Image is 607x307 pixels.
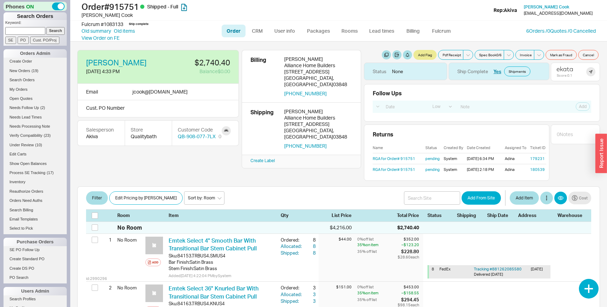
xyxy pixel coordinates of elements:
span: Process SE Tracking [9,171,45,175]
div: $2,740.40 [163,59,230,66]
div: $98.15 each [398,303,419,307]
img: no_photo [145,237,163,254]
button: Yes [494,68,501,75]
button: Shipped:8 [281,250,316,256]
button: Edit Pricing by [PERSON_NAME] [109,191,183,205]
a: Create Label [250,158,275,163]
div: Name [373,145,423,150]
div: Warehouse [557,212,586,218]
span: ( 10 ) [35,143,42,147]
input: Date [382,102,427,111]
div: $453.00 [398,284,419,290]
div: Stem Finish : Satin Brass [169,265,275,271]
button: Cancel [578,50,599,60]
div: 35 % off list [357,296,396,303]
div: Assigned To [505,145,527,150]
div: Alliance Home Builders [284,62,352,69]
div: Ticket ID [530,145,546,150]
div: No Room [117,282,143,294]
p: Keyword: [5,20,67,27]
a: Old summary [81,27,111,34]
div: 84163.TRBUS4.KNUS4 [177,300,225,307]
div: $352.00 [398,237,419,242]
a: Email Templates [4,216,67,223]
div: Item [169,212,278,218]
a: Shipments [504,66,530,76]
span: Delivered [474,272,490,277]
div: 2 [103,282,112,294]
div: Ship Date [487,212,514,218]
span: Edit Pricing by [PERSON_NAME] [115,194,177,202]
div: System [444,156,464,161]
span: Add Item [516,194,533,202]
div: $28.60 each [398,255,419,259]
div: $151.00 [319,284,352,290]
input: Note [457,102,541,111]
div: Qualitybath [131,133,166,140]
h1: Order # 915751 [81,2,305,12]
div: List Price [319,212,352,218]
div: [EMAIL_ADDRESS][DOMAIN_NAME] [524,11,593,16]
div: jcook @ [DOMAIN_NAME] [132,88,188,96]
div: [DATE] 2:18 PM [467,167,502,172]
button: Add Flag [413,50,437,60]
div: 1 [103,234,112,246]
input: Search [46,27,65,34]
div: [GEOGRAPHIC_DATA] , [GEOGRAPHIC_DATA] 03848 [284,127,352,140]
a: Under Review(10) [4,141,67,149]
div: [PERSON_NAME] [284,56,352,62]
span: Under Review [9,143,34,147]
div: – $158.55 [398,290,419,296]
a: Tracking #881262085580 [474,267,522,271]
a: Old items [114,27,135,34]
a: 6Orders /0Quotes /0 Cancelled [526,28,596,34]
div: [DATE] [531,267,548,277]
a: SE PO Follow Up [4,246,67,254]
div: [STREET_ADDRESS] [284,69,352,75]
div: Phones [4,2,67,11]
div: 0 Note s [557,131,573,138]
div: 84153.TRBUS4.SMUS4 [177,252,226,259]
a: Emtek Select 4" Smooth Bar With Transitional Bar Stem Cabinet Pull [169,237,257,252]
span: id: 2990296 [86,276,107,281]
input: Search Site [404,191,460,205]
a: Fulcrum [427,25,456,37]
div: Orders Admin [4,49,67,58]
div: 8 [303,237,316,243]
a: [PERSON_NAME] Cook [524,5,569,9]
div: Follow Ups [373,90,402,96]
div: Shipping [457,212,483,218]
div: No Room [117,234,143,246]
a: Orders Need Auths [4,197,67,204]
span: Add From Site [468,194,495,202]
div: 35 % on item [357,290,396,296]
div: [DATE] 6:34 PM [467,156,502,161]
div: Ship complete [129,22,149,26]
a: Needs Follow Up(2) [4,104,67,111]
a: Search Billing [4,206,67,214]
a: Show Open Balances [4,160,67,167]
span: ( 23 ) [44,133,51,137]
span: ( 19 ) [32,69,39,73]
a: View Order on FE [81,35,119,41]
div: Allocated: [281,291,303,298]
button: Shipped:3 [281,298,316,304]
div: Fulcrum # 1083133 [81,21,123,28]
div: Customer Code [178,126,221,133]
div: 8 [303,243,316,249]
div: System [444,167,464,172]
div: Returns [373,130,546,138]
a: 180539 [530,167,545,172]
a: Needs Processing Note [4,123,67,130]
div: Created By [444,145,464,150]
a: Inventory [4,178,67,186]
div: Add [152,260,158,265]
button: Add From Site [462,191,501,205]
div: Ship Complete [457,68,488,75]
a: QB-908-077-7LX [178,133,216,140]
div: Akiva [86,133,116,140]
input: Cust. PO/Proj [30,37,59,44]
div: 35 % off list [357,248,396,255]
div: 35 % on item [357,242,396,248]
div: [PERSON_NAME] Cook [81,12,305,19]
